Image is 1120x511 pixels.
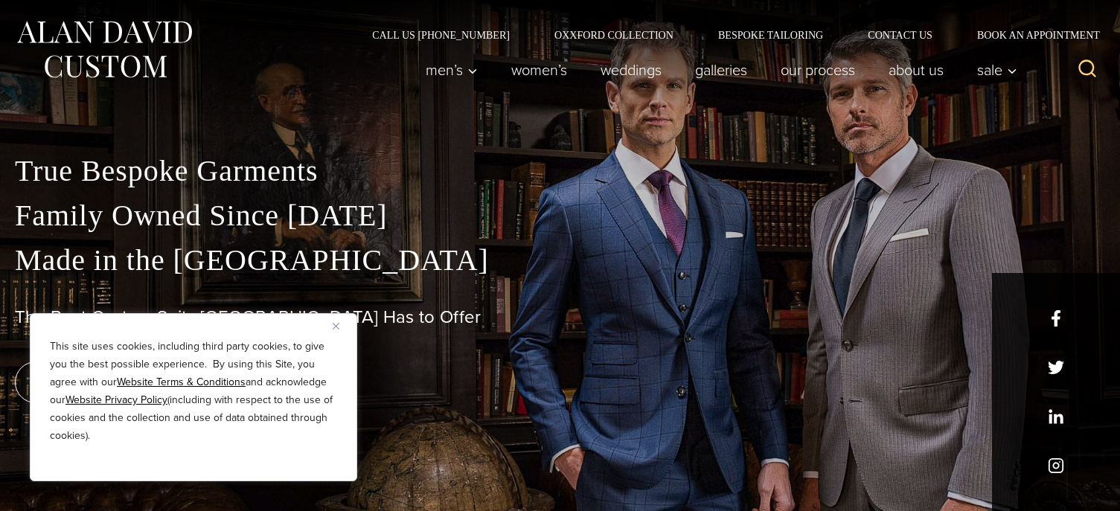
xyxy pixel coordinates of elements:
[350,30,532,40] a: Call Us [PHONE_NUMBER]
[532,30,696,40] a: Oxxford Collection
[426,62,478,77] span: Men’s
[50,338,337,445] p: This site uses cookies, including third party cookies, to give you the best possible experience. ...
[15,306,1105,328] h1: The Best Custom Suits [GEOGRAPHIC_DATA] Has to Offer
[845,30,955,40] a: Contact Us
[15,149,1105,283] p: True Bespoke Garments Family Owned Since [DATE] Made in the [GEOGRAPHIC_DATA]
[872,55,961,85] a: About Us
[333,317,351,335] button: Close
[350,30,1105,40] nav: Secondary Navigation
[15,16,193,83] img: Alan David Custom
[977,62,1017,77] span: Sale
[696,30,845,40] a: Bespoke Tailoring
[1069,52,1105,88] button: View Search Form
[955,30,1105,40] a: Book an Appointment
[15,361,223,403] a: book an appointment
[333,323,339,330] img: Close
[584,55,679,85] a: weddings
[409,55,1025,85] nav: Primary Navigation
[679,55,764,85] a: Galleries
[65,392,167,408] a: Website Privacy Policy
[117,374,246,390] a: Website Terms & Conditions
[764,55,872,85] a: Our Process
[495,55,584,85] a: Women’s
